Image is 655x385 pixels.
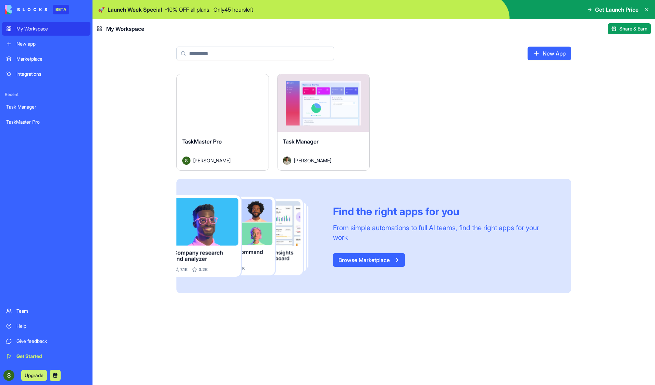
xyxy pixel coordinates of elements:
[2,334,90,348] a: Give feedback
[16,55,86,62] div: Marketplace
[16,323,86,330] div: Help
[21,372,47,378] a: Upgrade
[98,5,105,14] span: 🚀
[182,138,222,145] span: TaskMaster Pro
[333,253,405,267] a: Browse Marketplace
[277,74,370,171] a: Task ManagerAvatar[PERSON_NAME]
[3,370,14,381] img: ACg8ocIT3-D9BvvDPwYwyhjxB4gepBVEZMH-pp_eVw7Khuiwte3XLw=s96-c
[2,100,90,114] a: Task Manager
[2,67,90,81] a: Integrations
[108,5,162,14] span: Launch Week Special
[106,25,144,33] span: My Workspace
[528,47,571,60] a: New App
[595,5,639,14] span: Get Launch Price
[193,157,231,164] span: [PERSON_NAME]
[2,319,90,333] a: Help
[176,74,269,171] a: TaskMaster ProAvatar[PERSON_NAME]
[16,25,86,32] div: My Workspace
[333,223,555,242] div: From simple automations to full AI teams, find the right apps for your work
[283,157,291,165] img: Avatar
[16,71,86,77] div: Integrations
[2,304,90,318] a: Team
[16,40,86,47] div: New app
[5,5,69,14] a: BETA
[2,92,90,97] span: Recent
[176,195,322,277] img: Frame_181_egmpey.png
[53,5,69,14] div: BETA
[213,5,253,14] p: Only 45 hours left
[5,5,47,14] img: logo
[16,338,86,345] div: Give feedback
[16,308,86,314] div: Team
[619,25,647,32] span: Share & Earn
[6,103,86,110] div: Task Manager
[333,205,555,218] div: Find the right apps for you
[2,37,90,51] a: New app
[294,157,331,164] span: [PERSON_NAME]
[182,157,190,165] img: Avatar
[21,370,47,381] button: Upgrade
[2,22,90,36] a: My Workspace
[2,115,90,129] a: TaskMaster Pro
[165,5,211,14] p: - 10 % OFF all plans.
[283,138,319,145] span: Task Manager
[608,23,651,34] button: Share & Earn
[2,349,90,363] a: Get Started
[16,353,86,360] div: Get Started
[2,52,90,66] a: Marketplace
[6,119,86,125] div: TaskMaster Pro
